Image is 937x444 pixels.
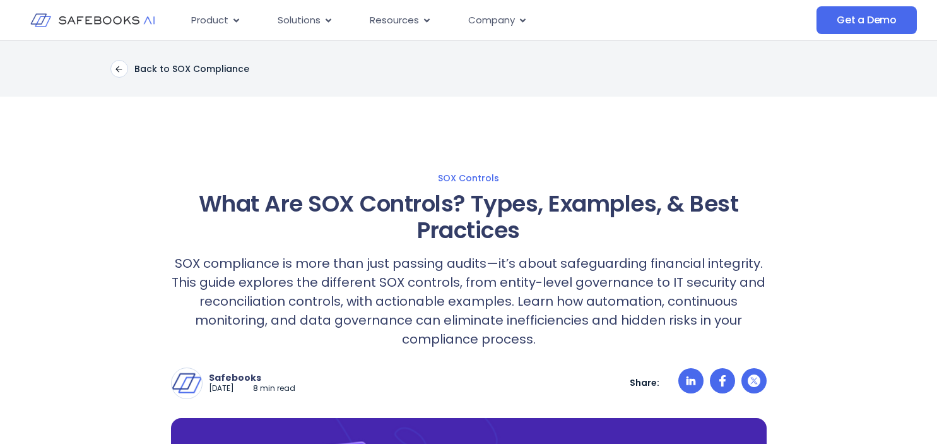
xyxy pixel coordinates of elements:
[278,13,321,28] span: Solutions
[110,60,249,78] a: Back to SOX Compliance
[837,14,897,27] span: Get a Demo
[171,254,767,349] p: SOX compliance is more than just passing audits—it’s about safeguarding financial integrity. This...
[253,383,295,394] p: 8 min read
[134,63,249,75] p: Back to SOX Compliance
[370,13,419,28] span: Resources
[209,372,295,383] p: Safebooks
[209,383,234,394] p: [DATE]
[191,13,228,28] span: Product
[181,8,713,33] nav: Menu
[171,191,767,244] h1: What Are SOX Controls? Types, Examples, & Best Practices
[47,172,890,184] a: SOX Controls
[630,377,659,388] p: Share:
[181,8,713,33] div: Menu Toggle
[172,368,202,399] img: Safebooks
[468,13,515,28] span: Company
[816,6,917,34] a: Get a Demo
